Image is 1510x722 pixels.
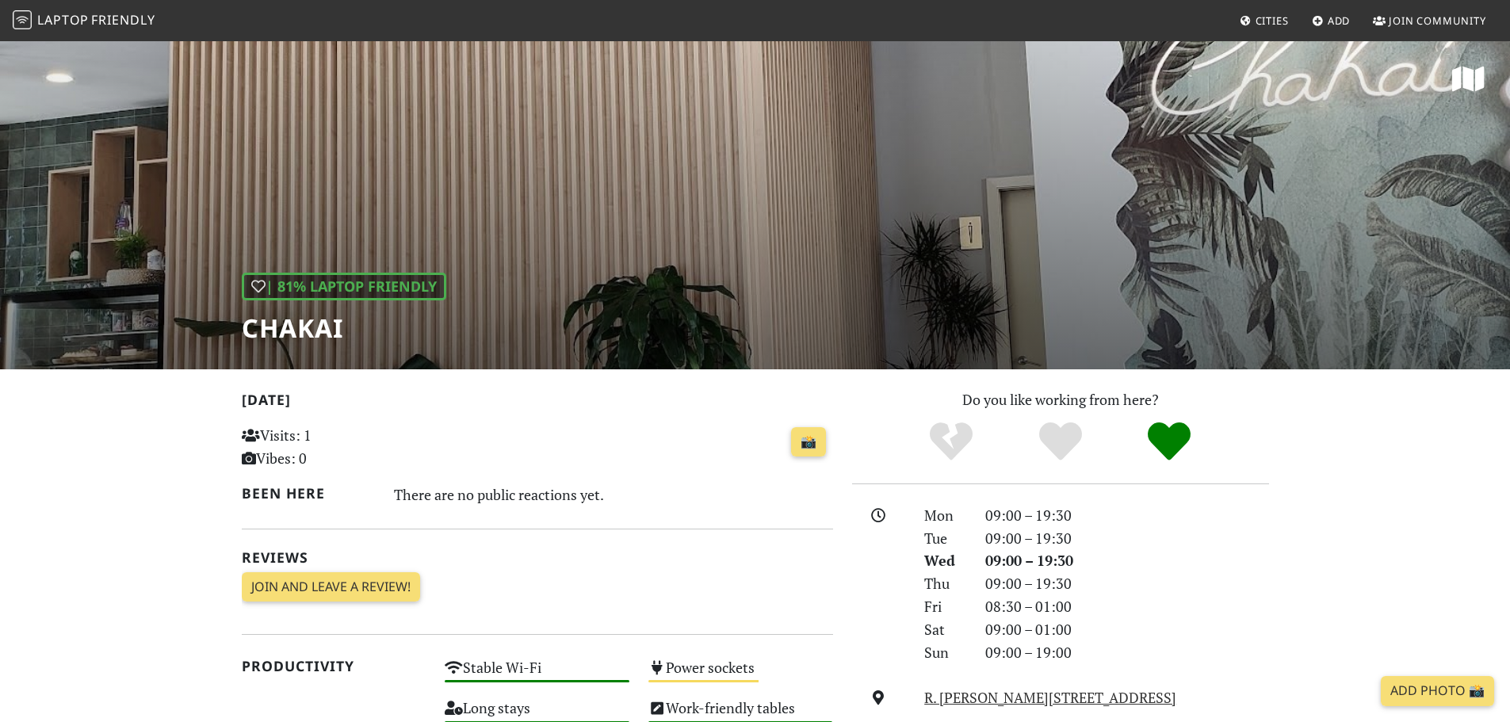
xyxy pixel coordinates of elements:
span: Friendly [91,11,155,29]
span: Add [1328,13,1351,28]
a: 📸 [791,427,826,457]
img: LaptopFriendly [13,10,32,29]
h2: [DATE] [242,392,833,414]
div: Definitely! [1114,420,1224,464]
div: There are no public reactions yet. [394,482,833,507]
h2: Been here [242,485,376,502]
h2: Reviews [242,549,833,566]
h1: Chakai [242,313,446,343]
p: Visits: 1 Vibes: 0 [242,424,426,470]
div: Sun [915,641,975,664]
div: Yes [1006,420,1115,464]
div: No [896,420,1006,464]
div: Thu [915,572,975,595]
a: Add [1305,6,1357,35]
a: R. [PERSON_NAME][STREET_ADDRESS] [924,688,1176,707]
div: 09:00 – 19:00 [976,641,1279,664]
div: Fri [915,595,975,618]
a: LaptopFriendly LaptopFriendly [13,7,155,35]
div: Mon [915,504,975,527]
h2: Productivity [242,658,426,674]
p: Do you like working from here? [852,388,1269,411]
div: 09:00 – 19:30 [976,549,1279,572]
a: Join Community [1367,6,1493,35]
div: 09:00 – 19:30 [976,527,1279,550]
div: 08:30 – 01:00 [976,595,1279,618]
div: 09:00 – 19:30 [976,504,1279,527]
div: Tue [915,527,975,550]
span: Laptop [37,11,89,29]
div: 09:00 – 19:30 [976,572,1279,595]
a: Join and leave a review! [242,572,420,602]
div: Wed [915,549,975,572]
span: Join Community [1389,13,1486,28]
div: Sat [915,618,975,641]
div: Power sockets [639,655,843,695]
div: | 81% Laptop Friendly [242,273,446,300]
div: 09:00 – 01:00 [976,618,1279,641]
a: Cities [1233,6,1295,35]
span: Cities [1256,13,1289,28]
a: Add Photo 📸 [1381,676,1494,706]
div: Stable Wi-Fi [435,655,639,695]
